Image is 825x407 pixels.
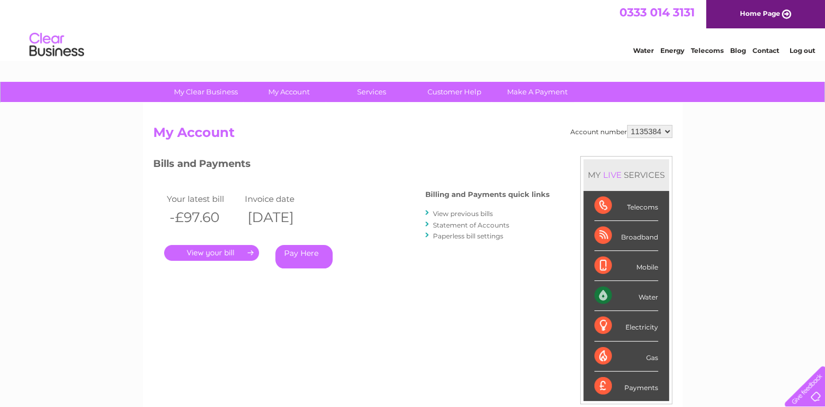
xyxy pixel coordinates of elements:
[410,82,499,102] a: Customer Help
[660,46,684,55] a: Energy
[164,245,259,261] a: .
[153,156,550,175] h3: Bills and Payments
[730,46,746,55] a: Blog
[594,281,658,311] div: Water
[275,245,333,268] a: Pay Here
[161,82,251,102] a: My Clear Business
[164,191,243,206] td: Your latest bill
[633,46,654,55] a: Water
[594,191,658,221] div: Telecoms
[29,28,85,62] img: logo.png
[327,82,417,102] a: Services
[244,82,334,102] a: My Account
[691,46,724,55] a: Telecoms
[594,251,658,281] div: Mobile
[242,191,321,206] td: Invoice date
[583,159,669,190] div: MY SERVICES
[619,5,695,19] a: 0333 014 3131
[153,125,672,146] h2: My Account
[425,190,550,199] h4: Billing and Payments quick links
[155,6,671,53] div: Clear Business is a trading name of Verastar Limited (registered in [GEOGRAPHIC_DATA] No. 3667643...
[594,372,658,401] div: Payments
[492,82,582,102] a: Make A Payment
[594,342,658,372] div: Gas
[433,210,493,218] a: View previous bills
[601,170,624,180] div: LIVE
[433,232,503,240] a: Paperless bill settings
[242,206,321,229] th: [DATE]
[570,125,672,138] div: Account number
[594,311,658,341] div: Electricity
[594,221,658,251] div: Broadband
[164,206,243,229] th: -£97.60
[789,46,815,55] a: Log out
[433,221,509,229] a: Statement of Accounts
[752,46,779,55] a: Contact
